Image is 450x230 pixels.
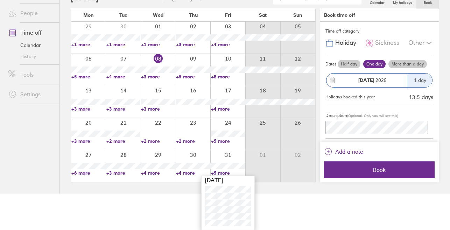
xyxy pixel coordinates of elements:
a: +6 more [71,170,106,176]
a: +2 more [141,138,175,144]
a: +1 more [71,41,106,48]
div: 1 day [408,74,432,87]
a: +5 more [211,138,245,144]
span: Sickness [375,39,399,47]
a: +3 more [106,170,141,176]
a: +4 more [211,106,245,112]
a: +2 more [106,138,141,144]
a: +4 more [141,170,175,176]
a: +3 more [141,106,175,112]
a: Calendar [3,40,59,51]
strong: [DATE] [358,77,374,83]
button: Add a note [324,146,363,157]
span: Add a note [335,146,363,157]
a: +5 more [176,74,210,80]
a: Time off [3,26,59,40]
a: +4 more [211,41,245,48]
a: History [3,51,59,62]
span: 2025 [358,77,387,83]
span: Fri [225,12,231,18]
div: Time off category [325,26,433,36]
a: +4 more [106,74,141,80]
a: +1 more [106,41,141,48]
span: Holiday [335,39,356,47]
span: Sun [293,12,302,18]
a: Settings [3,87,59,101]
a: +3 more [141,74,175,80]
span: Tue [119,12,127,18]
a: +4 more [176,170,210,176]
a: +5 more [71,74,106,80]
label: One day [363,60,386,68]
span: Mon [83,12,94,18]
span: (Optional. Only you will see this) [347,113,398,118]
span: Description [325,113,347,118]
label: Half day [338,60,360,68]
a: Tools [3,68,59,82]
a: +3 more [71,138,106,144]
div: Holidays booked this year [325,95,375,99]
div: Book time off [324,12,355,18]
a: +1 more [141,41,175,48]
div: [DATE] [202,176,254,184]
a: +5 more [211,170,245,176]
a: +2 more [176,138,210,144]
label: More than a day [388,60,427,68]
span: Book [329,167,430,173]
div: Other [408,36,433,50]
span: Thu [189,12,198,18]
a: People [3,6,59,20]
a: +8 more [211,74,245,80]
button: Book [324,161,435,178]
a: +3 more [71,106,106,112]
span: Wed [153,12,163,18]
a: +3 more [106,106,141,112]
span: Sat [259,12,267,18]
a: +3 more [176,41,210,48]
button: [DATE] 20251 day [325,70,433,91]
span: Dates [325,62,336,67]
div: 13.5 days [409,94,433,100]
